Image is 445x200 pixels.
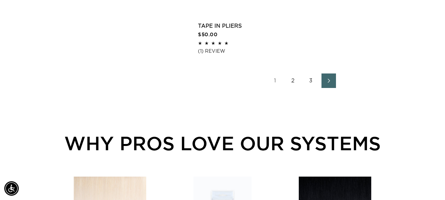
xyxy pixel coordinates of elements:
[412,168,445,200] iframe: Chat Widget
[304,73,318,88] a: Page 3
[4,181,19,196] div: Accessibility Menu
[39,129,406,157] div: WHY PROS LOVE OUR SYSTEMS
[321,73,336,88] a: Next page
[198,22,259,30] a: Tape In Pliers
[286,73,300,88] a: Page 2
[198,73,406,88] nav: Pagination
[268,73,283,88] a: Page 1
